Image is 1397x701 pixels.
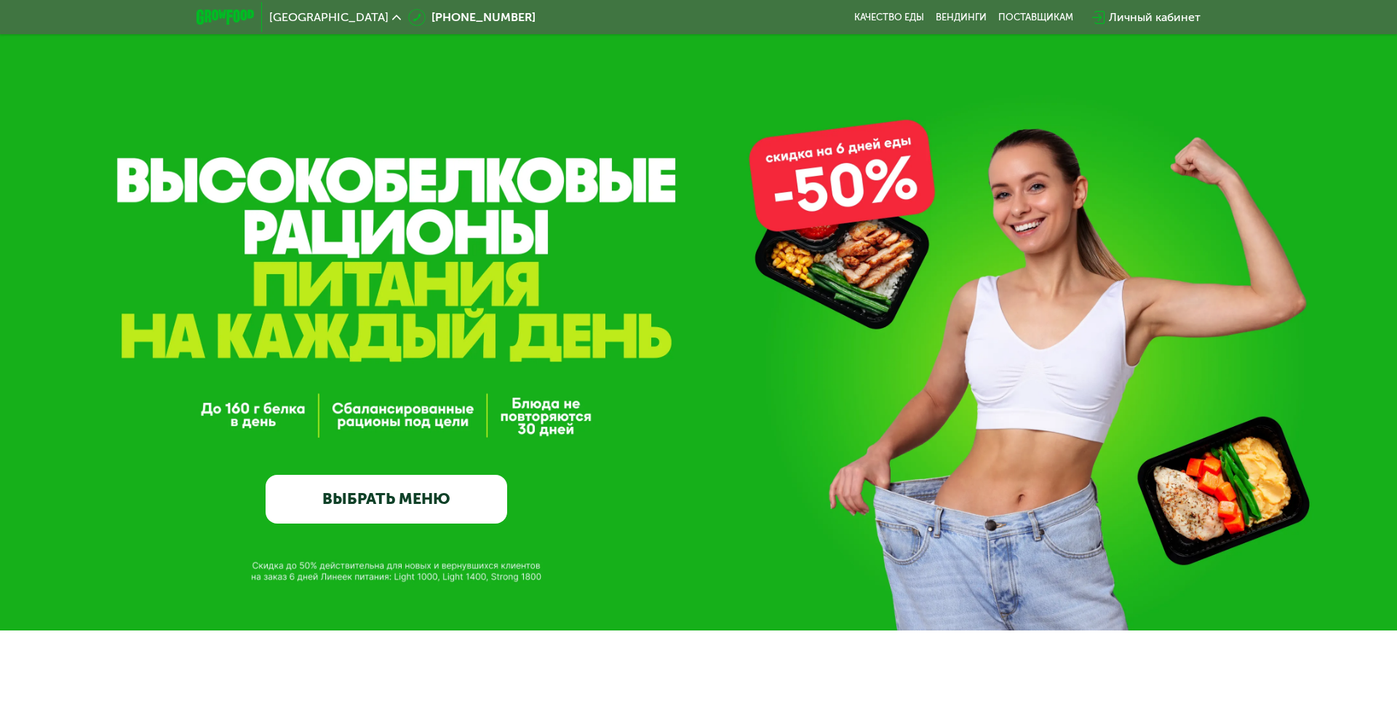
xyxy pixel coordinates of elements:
[1109,9,1201,26] div: Личный кабинет
[408,9,536,26] a: [PHONE_NUMBER]
[936,12,987,23] a: Вендинги
[266,475,507,524] a: ВЫБРАТЬ МЕНЮ
[269,12,389,23] span: [GEOGRAPHIC_DATA]
[854,12,924,23] a: Качество еды
[998,12,1073,23] div: поставщикам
